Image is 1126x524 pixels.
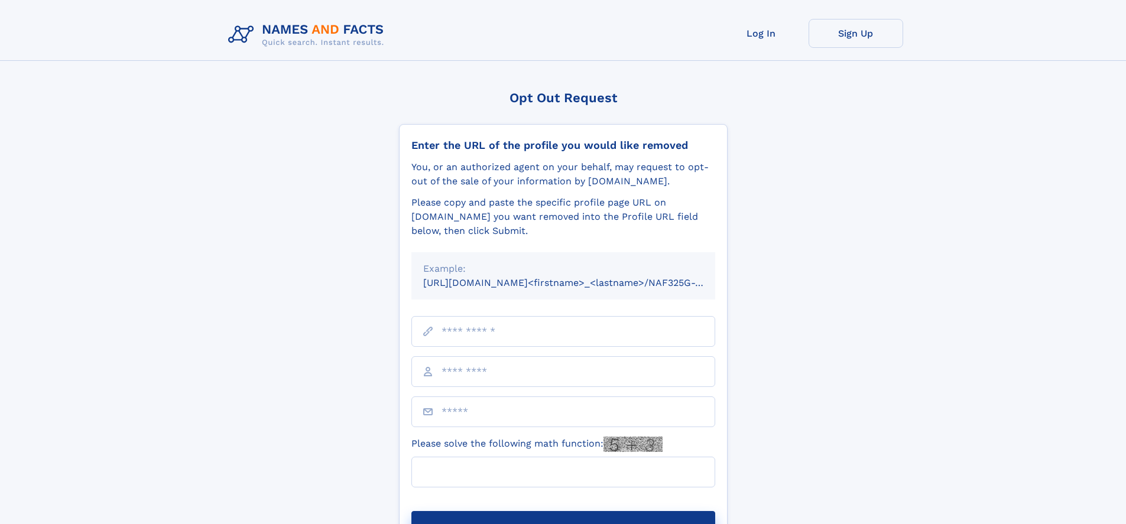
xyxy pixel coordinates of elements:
[423,262,703,276] div: Example:
[809,19,903,48] a: Sign Up
[423,277,738,288] small: [URL][DOMAIN_NAME]<firstname>_<lastname>/NAF325G-xxxxxxxx
[411,139,715,152] div: Enter the URL of the profile you would like removed
[411,160,715,188] div: You, or an authorized agent on your behalf, may request to opt-out of the sale of your informatio...
[223,19,394,51] img: Logo Names and Facts
[411,196,715,238] div: Please copy and paste the specific profile page URL on [DOMAIN_NAME] you want removed into the Pr...
[399,90,728,105] div: Opt Out Request
[411,437,663,452] label: Please solve the following math function:
[714,19,809,48] a: Log In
